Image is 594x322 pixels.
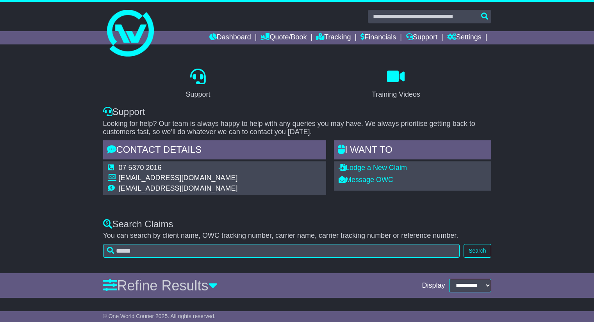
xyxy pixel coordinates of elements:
[360,31,396,44] a: Financials
[447,31,482,44] a: Settings
[103,278,218,294] a: Refine Results
[103,140,326,161] div: Contact Details
[316,31,351,44] a: Tracking
[260,31,307,44] a: Quote/Book
[103,106,491,118] div: Support
[372,89,420,100] div: Training Videos
[119,164,238,174] td: 07 5370 2016
[103,313,216,319] span: © One World Courier 2025. All rights reserved.
[103,120,491,136] p: Looking for help? Our team is always happy to help with any queries you may have. We always prior...
[103,232,491,240] p: You can search by client name, OWC tracking number, carrier name, carrier tracking number or refe...
[186,89,210,100] div: Support
[334,140,491,161] div: I WANT to
[339,164,407,172] a: Lodge a New Claim
[180,66,215,103] a: Support
[464,244,491,258] button: Search
[406,31,437,44] a: Support
[367,66,425,103] a: Training Videos
[422,281,445,290] span: Display
[119,174,238,184] td: [EMAIL_ADDRESS][DOMAIN_NAME]
[339,176,393,184] a: Message OWC
[103,219,491,230] div: Search Claims
[209,31,251,44] a: Dashboard
[119,184,238,193] td: [EMAIL_ADDRESS][DOMAIN_NAME]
